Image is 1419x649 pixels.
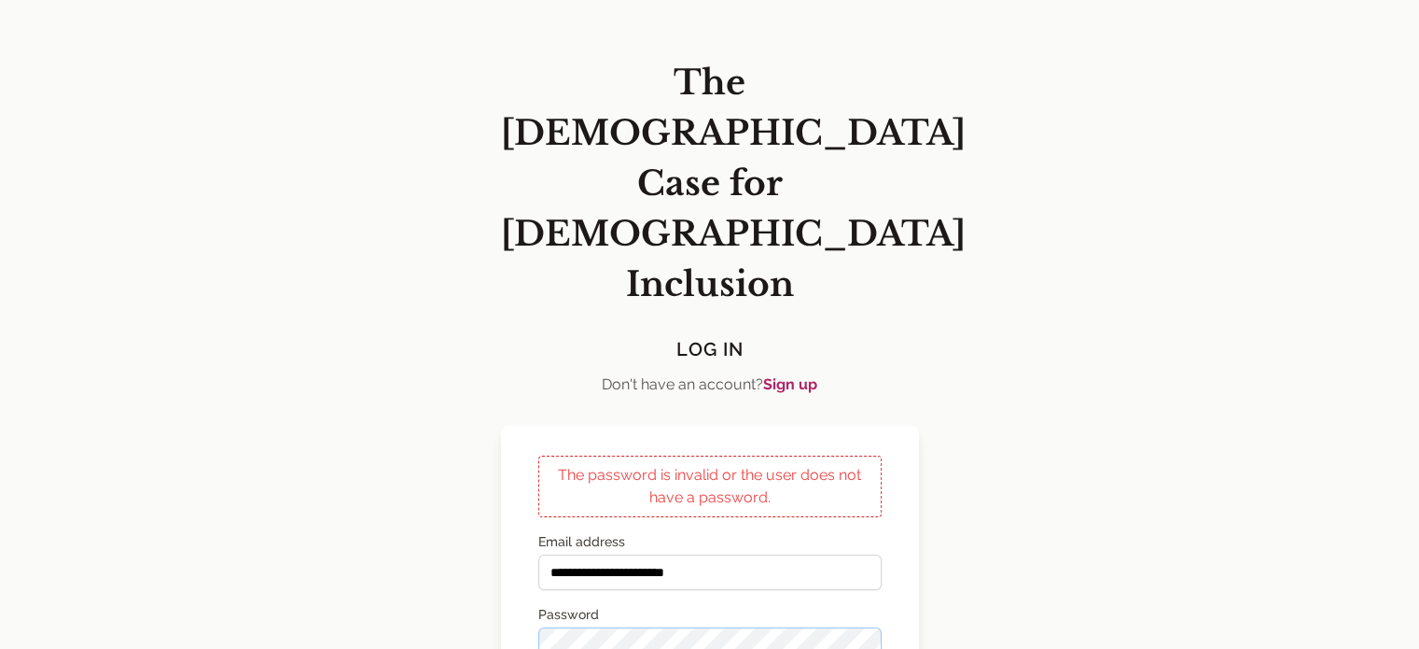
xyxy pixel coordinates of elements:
label: Email address [538,532,882,551]
span: The password is invalid or the user does not have a password. [558,466,861,506]
h1: The [DEMOGRAPHIC_DATA] Case for [DEMOGRAPHIC_DATA] Inclusion [501,58,919,310]
p: Don't have an account? [501,374,919,396]
h4: Log In [501,332,919,366]
a: Sign up [763,375,817,393]
label: Password [538,605,882,624]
